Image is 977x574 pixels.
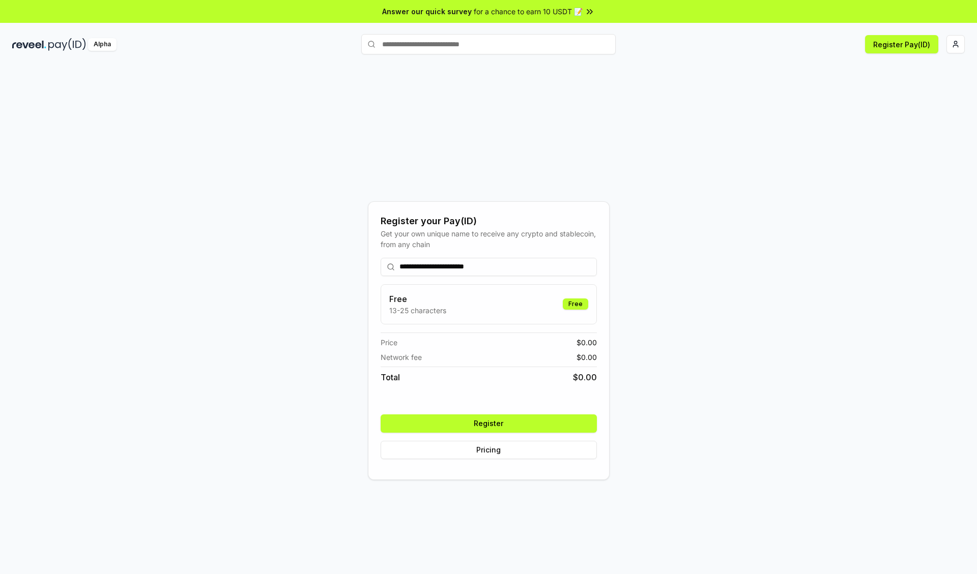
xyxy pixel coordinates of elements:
[381,414,597,433] button: Register
[573,371,597,383] span: $ 0.00
[577,337,597,348] span: $ 0.00
[12,38,46,51] img: reveel_dark
[381,371,400,383] span: Total
[381,214,597,228] div: Register your Pay(ID)
[563,298,588,310] div: Free
[381,337,397,348] span: Price
[389,293,446,305] h3: Free
[865,35,938,53] button: Register Pay(ID)
[48,38,86,51] img: pay_id
[389,305,446,316] p: 13-25 characters
[88,38,117,51] div: Alpha
[577,352,597,362] span: $ 0.00
[381,352,422,362] span: Network fee
[382,6,472,17] span: Answer our quick survey
[474,6,583,17] span: for a chance to earn 10 USDT 📝
[381,228,597,250] div: Get your own unique name to receive any crypto and stablecoin, from any chain
[381,441,597,459] button: Pricing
